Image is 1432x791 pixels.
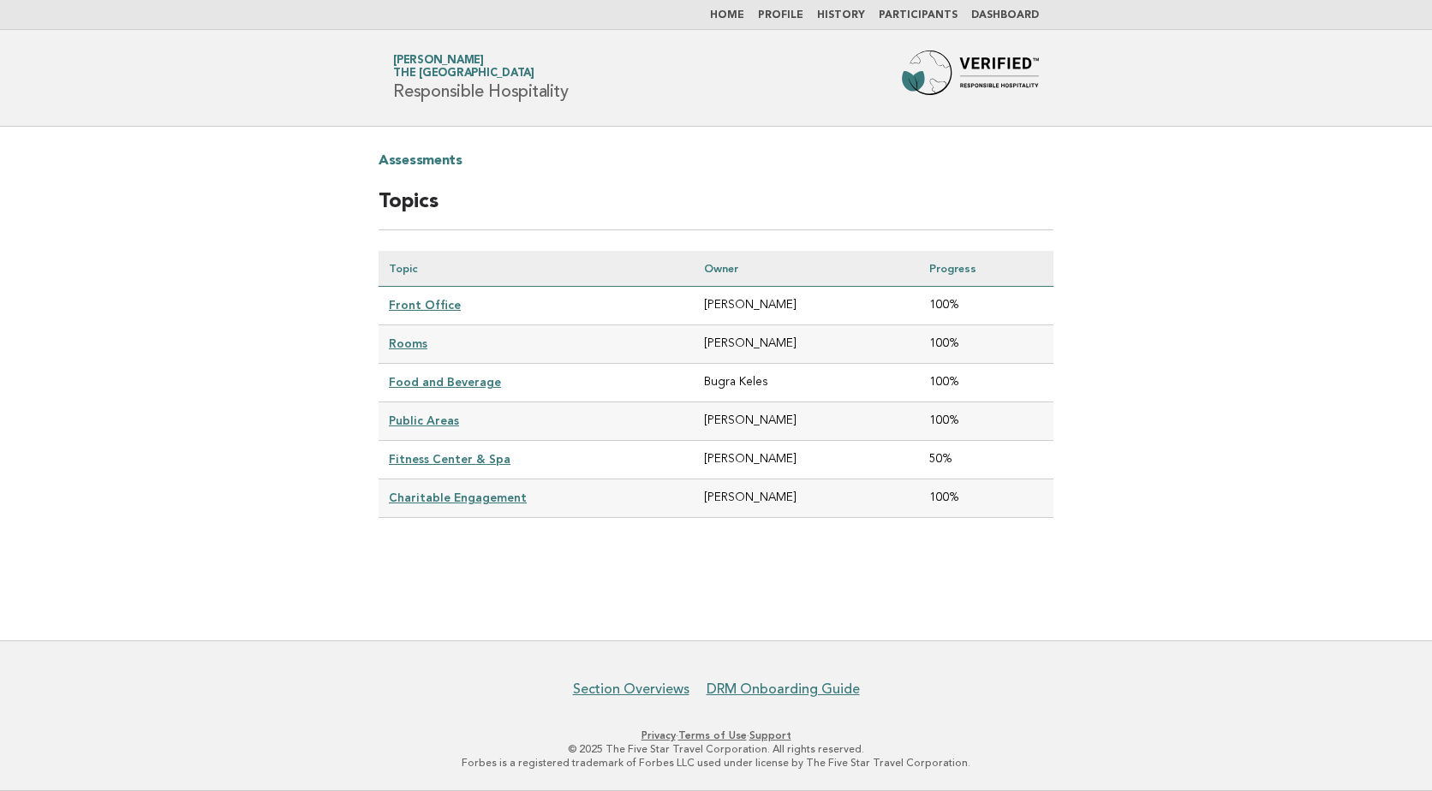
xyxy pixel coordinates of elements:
[389,452,510,466] a: Fitness Center & Spa
[710,10,744,21] a: Home
[389,298,461,312] a: Front Office
[573,681,689,698] a: Section Overviews
[694,441,919,479] td: [PERSON_NAME]
[919,402,1053,441] td: 100%
[919,441,1053,479] td: 50%
[393,55,534,79] a: [PERSON_NAME]The [GEOGRAPHIC_DATA]
[641,729,676,741] a: Privacy
[694,479,919,518] td: [PERSON_NAME]
[192,742,1240,756] p: © 2025 The Five Star Travel Corporation. All rights reserved.
[971,10,1039,21] a: Dashboard
[694,251,919,287] th: Owner
[192,756,1240,770] p: Forbes is a registered trademark of Forbes LLC used under license by The Five Star Travel Corpora...
[393,56,568,100] h1: Responsible Hospitality
[379,147,462,175] a: Assessments
[389,491,527,504] a: Charitable Engagement
[393,68,534,80] span: The [GEOGRAPHIC_DATA]
[389,375,501,389] a: Food and Beverage
[919,479,1053,518] td: 100%
[694,325,919,364] td: [PERSON_NAME]
[902,51,1039,105] img: Forbes Travel Guide
[758,10,803,21] a: Profile
[694,364,919,402] td: Bugra Keles
[678,729,747,741] a: Terms of Use
[694,287,919,325] td: [PERSON_NAME]
[879,10,958,21] a: Participants
[379,251,694,287] th: Topic
[389,413,459,427] a: Public Areas
[919,251,1053,287] th: Progress
[707,681,860,698] a: DRM Onboarding Guide
[389,336,427,350] a: Rooms
[749,729,791,741] a: Support
[919,364,1053,402] td: 100%
[919,287,1053,325] td: 100%
[192,729,1240,742] p: · ·
[694,402,919,441] td: [PERSON_NAME]
[919,325,1053,364] td: 100%
[379,188,1053,230] h2: Topics
[817,10,865,21] a: History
